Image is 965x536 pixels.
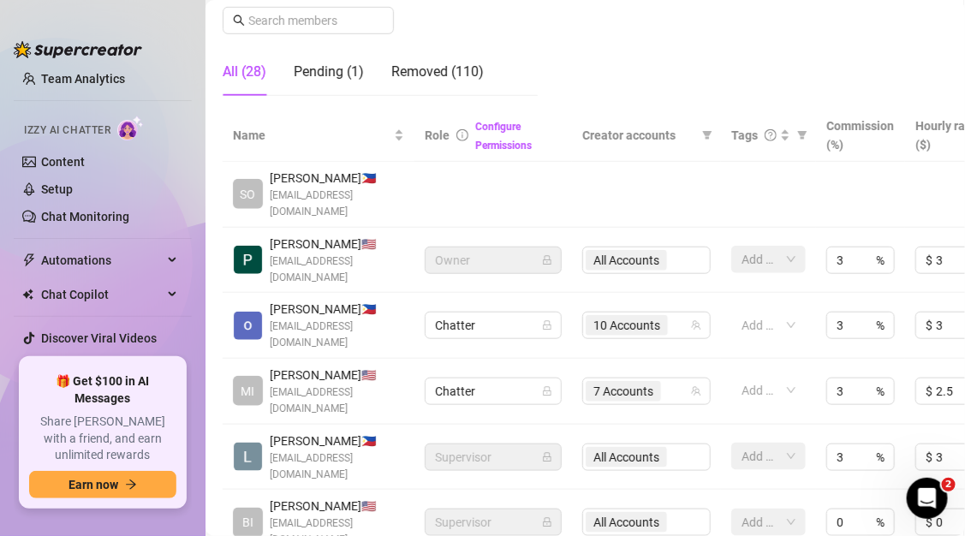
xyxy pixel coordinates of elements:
img: AI Chatter [117,116,144,140]
div: Pending (1) [294,62,364,82]
span: 10 Accounts [593,316,660,335]
span: team [691,320,701,331]
span: [PERSON_NAME] 🇺🇸 [270,366,404,384]
span: lock [542,517,552,527]
span: Chatter [435,313,551,338]
span: [PERSON_NAME] 🇵🇭 [270,432,404,450]
span: [EMAIL_ADDRESS][DOMAIN_NAME] [270,319,404,351]
span: lock [542,255,552,265]
span: [EMAIL_ADDRESS][DOMAIN_NAME] [270,450,404,483]
span: lock [542,320,552,331]
span: filter [797,130,807,140]
span: [PERSON_NAME] 🇵🇭 [270,169,404,188]
span: info-circle [456,129,468,141]
span: lock [542,386,552,396]
span: Creator accounts [582,126,695,145]
span: Name [233,126,390,145]
span: arrow-right [125,479,137,491]
span: [EMAIL_ADDRESS][DOMAIN_NAME] [270,188,404,220]
span: 10 Accounts [586,315,668,336]
img: Lorenzo [234,443,262,471]
span: [EMAIL_ADDRESS][DOMAIN_NAME] [270,384,404,417]
a: Configure Permissions [475,121,532,152]
span: Share [PERSON_NAME] with a friend, and earn unlimited rewards [29,414,176,464]
span: search [233,15,245,27]
th: Name [223,110,414,162]
a: Setup [41,182,73,196]
a: Content [41,155,85,169]
span: thunderbolt [22,253,36,267]
span: Izzy AI Chatter [24,122,110,139]
span: 2 [942,478,956,491]
span: Owner [435,247,551,273]
span: [PERSON_NAME] 🇺🇸 [270,235,404,253]
span: Role [425,128,450,142]
div: Removed (110) [391,62,484,82]
span: filter [794,122,811,148]
span: question-circle [765,129,777,141]
span: SO [241,185,256,204]
span: BI [242,513,253,532]
span: Tags [731,126,758,145]
img: Paige [234,246,262,274]
iframe: Intercom live chat [907,478,948,519]
img: Chat Copilot [22,289,33,301]
span: [PERSON_NAME] 🇺🇸 [270,497,404,515]
a: Discover Viral Videos [41,331,157,345]
span: Earn now [69,478,118,491]
span: filter [702,130,712,140]
a: Team Analytics [41,72,125,86]
span: Automations [41,247,163,274]
span: MI [241,382,255,401]
span: Chatter [435,378,551,404]
button: Earn nowarrow-right [29,471,176,498]
div: All (28) [223,62,266,82]
input: Search members [248,11,370,30]
span: 🎁 Get $100 in AI Messages [29,373,176,407]
span: 7 Accounts [586,381,661,402]
th: Commission (%) [816,110,905,162]
a: Chat Monitoring [41,210,129,223]
span: filter [699,122,716,148]
span: 7 Accounts [593,382,653,401]
img: logo-BBDzfeDw.svg [14,41,142,58]
span: lock [542,452,552,462]
span: Chat Copilot [41,281,163,308]
span: [PERSON_NAME] 🇵🇭 [270,300,404,319]
span: team [691,386,701,396]
span: [EMAIL_ADDRESS][DOMAIN_NAME] [270,253,404,286]
img: Krisha [234,312,262,340]
span: Supervisor [435,509,551,535]
span: Supervisor [435,444,551,470]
